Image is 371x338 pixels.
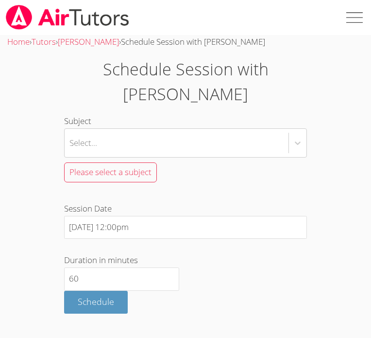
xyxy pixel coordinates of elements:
span: Schedule [78,296,114,307]
h1: Schedule Session with [PERSON_NAME] [52,57,319,107]
div: Select... [69,136,97,150]
label: Subject [64,115,91,126]
button: Schedule [64,291,128,314]
img: airtutors_banner-c4298cdbf04f3fff15de1276eac7730deb9818008684d7c2e4769d2f7ddbe033.png [5,5,130,30]
a: [PERSON_NAME] [58,36,119,47]
input: Duration in minutes [64,267,179,291]
label: Duration in minutes [64,254,307,290]
label: Session Date [64,203,112,214]
span: Please select a subject [69,166,152,178]
a: Tutors [32,36,56,47]
span: Schedule Session with [PERSON_NAME] [121,36,265,47]
a: Home [7,36,30,47]
div: › › › [7,35,363,49]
